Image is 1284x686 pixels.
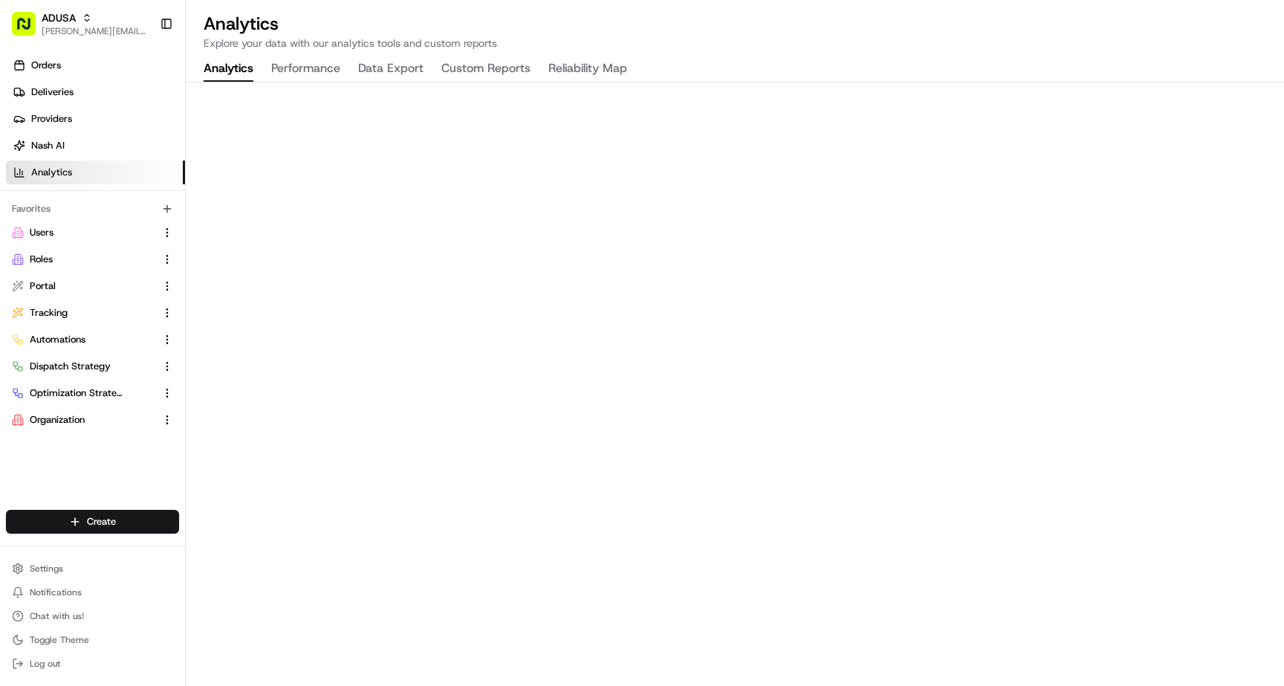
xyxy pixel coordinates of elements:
[271,56,340,82] button: Performance
[42,25,148,37] button: [PERSON_NAME][EMAIL_ADDRESS][DOMAIN_NAME]
[204,12,1266,36] h2: Analytics
[30,333,85,346] span: Automations
[31,166,72,179] span: Analytics
[31,112,72,126] span: Providers
[6,558,179,579] button: Settings
[548,56,627,82] button: Reliability Map
[6,381,179,405] button: Optimization Strategy
[30,306,68,320] span: Tracking
[12,386,155,400] a: Optimization Strategy
[12,413,155,427] a: Organization
[6,328,179,352] button: Automations
[6,606,179,627] button: Chat with us!
[15,217,27,229] div: 📗
[30,216,114,230] span: Knowledge Base
[30,386,123,400] span: Optimization Strategy
[30,658,60,670] span: Log out
[12,253,155,266] a: Roles
[148,252,180,263] span: Pylon
[6,80,185,104] a: Deliveries
[31,85,74,99] span: Deliveries
[441,56,531,82] button: Custom Reports
[6,197,179,221] div: Favorites
[6,653,179,674] button: Log out
[6,54,185,77] a: Orders
[358,56,424,82] button: Data Export
[12,279,155,293] a: Portal
[30,563,63,575] span: Settings
[105,251,180,263] a: Powered byPylon
[6,134,185,158] a: Nash AI
[140,216,239,230] span: API Documentation
[120,210,244,236] a: 💻API Documentation
[30,226,53,239] span: Users
[253,146,270,164] button: Start new chat
[6,510,179,534] button: Create
[12,360,155,373] a: Dispatch Strategy
[12,226,155,239] a: Users
[30,360,111,373] span: Dispatch Strategy
[186,82,1284,686] iframe: Analytics
[87,515,116,528] span: Create
[30,610,84,622] span: Chat with us!
[6,274,179,298] button: Portal
[6,630,179,650] button: Toggle Theme
[12,306,155,320] a: Tracking
[42,10,76,25] button: ADUSA
[31,59,61,72] span: Orders
[31,139,65,152] span: Nash AI
[6,107,185,131] a: Providers
[126,217,137,229] div: 💻
[6,161,185,184] a: Analytics
[6,221,179,245] button: Users
[9,210,120,236] a: 📗Knowledge Base
[30,586,82,598] span: Notifications
[204,56,253,82] button: Analytics
[6,355,179,378] button: Dispatch Strategy
[6,582,179,603] button: Notifications
[30,413,85,427] span: Organization
[6,6,154,42] button: ADUSA[PERSON_NAME][EMAIL_ADDRESS][DOMAIN_NAME]
[30,634,89,646] span: Toggle Theme
[6,301,179,325] button: Tracking
[30,253,53,266] span: Roles
[204,36,1266,51] p: Explore your data with our analytics tools and custom reports
[6,247,179,271] button: Roles
[12,333,155,346] a: Automations
[30,279,56,293] span: Portal
[6,408,179,432] button: Organization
